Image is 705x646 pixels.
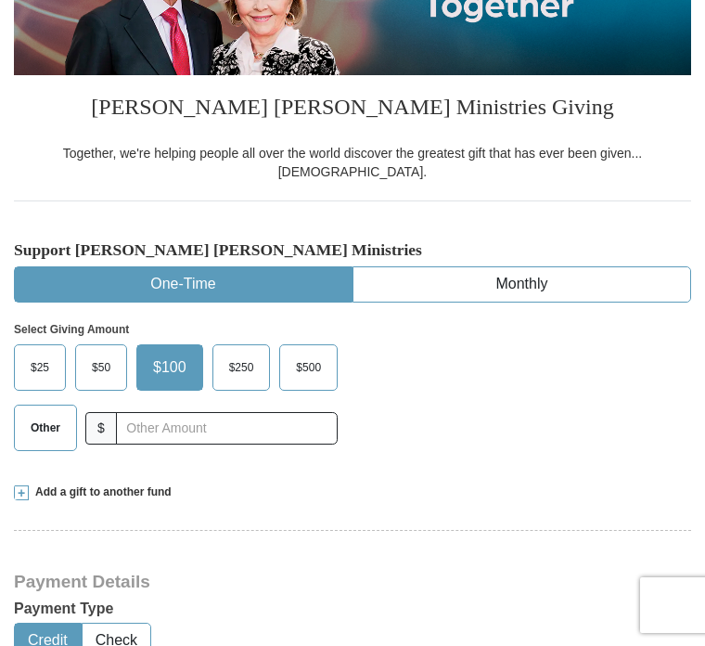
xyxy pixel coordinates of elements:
button: Monthly [353,267,690,302]
strong: Select Giving Amount [14,323,129,336]
span: Add a gift to another fund [29,484,172,500]
span: $ [85,412,117,445]
h3: [PERSON_NAME] [PERSON_NAME] Ministries Giving [14,75,691,144]
div: Together, we're helping people all over the world discover the greatest gift that has ever been g... [14,144,691,181]
h5: Support [PERSON_NAME] [PERSON_NAME] Ministries [14,240,691,260]
span: $100 [144,354,196,381]
h3: Payment Details [14,572,691,593]
span: $50 [83,354,120,381]
span: Other [21,414,70,442]
span: $25 [21,354,58,381]
span: $500 [287,354,330,381]
button: One-Time [15,267,352,302]
input: Other Amount [116,412,338,445]
h5: Payment Type [14,600,691,617]
span: $250 [220,354,263,381]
